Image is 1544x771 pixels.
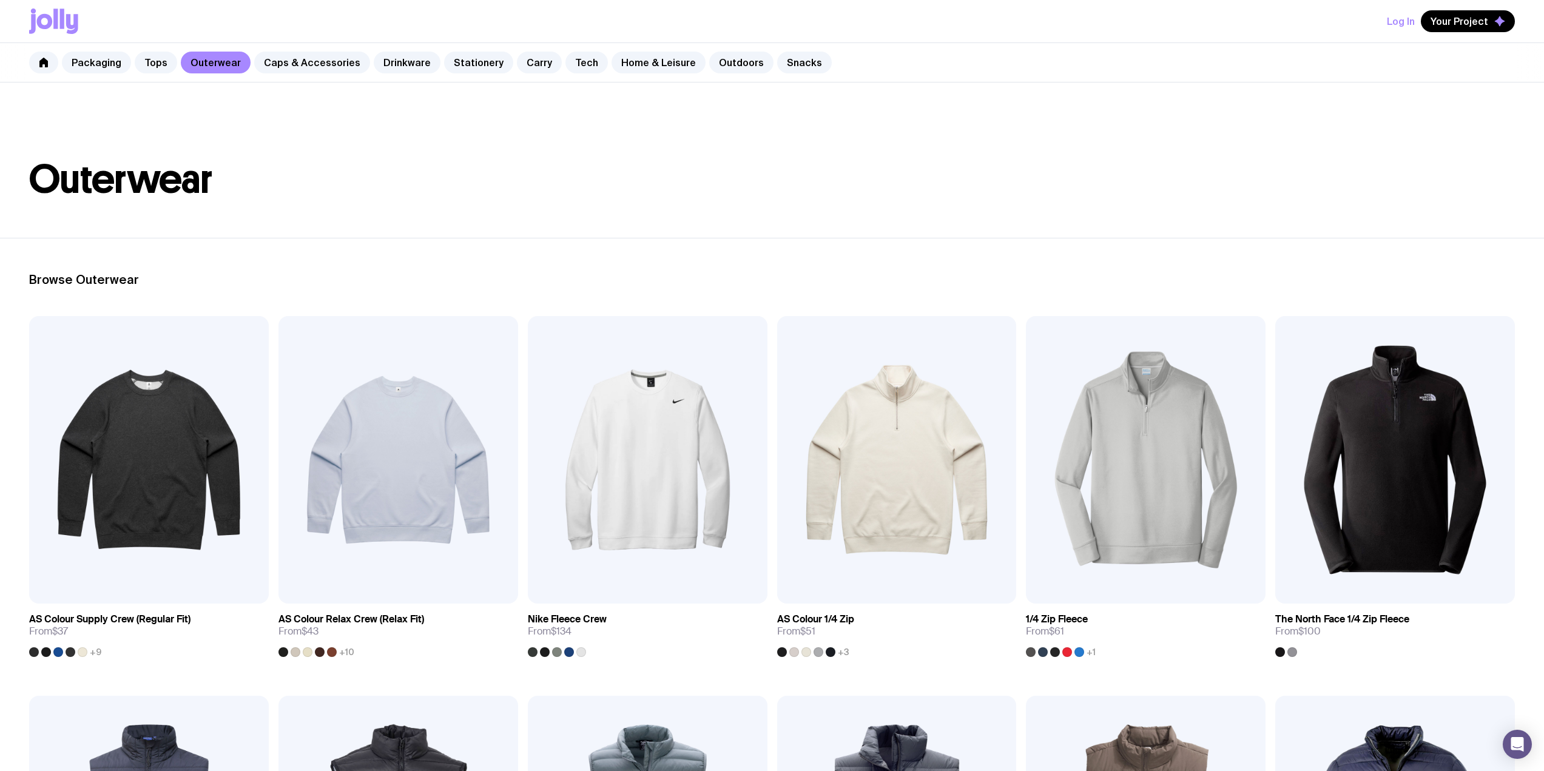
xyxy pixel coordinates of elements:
[1026,604,1266,657] a: 1/4 Zip FleeceFrom$61+1
[29,613,190,625] h3: AS Colour Supply Crew (Regular Fit)
[1026,613,1088,625] h3: 1/4 Zip Fleece
[1275,613,1409,625] h3: The North Face 1/4 Zip Fleece
[1503,730,1532,759] div: Open Intercom Messenger
[339,647,354,657] span: +10
[565,52,608,73] a: Tech
[1275,625,1321,638] span: From
[1431,15,1488,27] span: Your Project
[29,625,68,638] span: From
[29,604,269,657] a: AS Colour Supply Crew (Regular Fit)From$37+9
[90,647,101,657] span: +9
[528,613,607,625] h3: Nike Fleece Crew
[52,625,68,638] span: $37
[528,604,767,657] a: Nike Fleece CrewFrom$134
[302,625,319,638] span: $43
[29,160,1515,199] h1: Outerwear
[1275,604,1515,657] a: The North Face 1/4 Zip FleeceFrom$100
[709,52,774,73] a: Outdoors
[62,52,131,73] a: Packaging
[1026,625,1064,638] span: From
[254,52,370,73] a: Caps & Accessories
[528,625,571,638] span: From
[135,52,177,73] a: Tops
[777,52,832,73] a: Snacks
[1298,625,1321,638] span: $100
[374,52,440,73] a: Drinkware
[278,625,319,638] span: From
[551,625,571,638] span: $134
[278,613,424,625] h3: AS Colour Relax Crew (Relax Fit)
[1421,10,1515,32] button: Your Project
[444,52,513,73] a: Stationery
[777,604,1017,657] a: AS Colour 1/4 ZipFrom$51+3
[1049,625,1064,638] span: $61
[1087,647,1096,657] span: +1
[29,272,1515,287] h2: Browse Outerwear
[800,625,815,638] span: $51
[1387,10,1415,32] button: Log In
[517,52,562,73] a: Carry
[777,625,815,638] span: From
[278,604,518,657] a: AS Colour Relax Crew (Relax Fit)From$43+10
[181,52,251,73] a: Outerwear
[838,647,849,657] span: +3
[777,613,854,625] h3: AS Colour 1/4 Zip
[612,52,706,73] a: Home & Leisure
